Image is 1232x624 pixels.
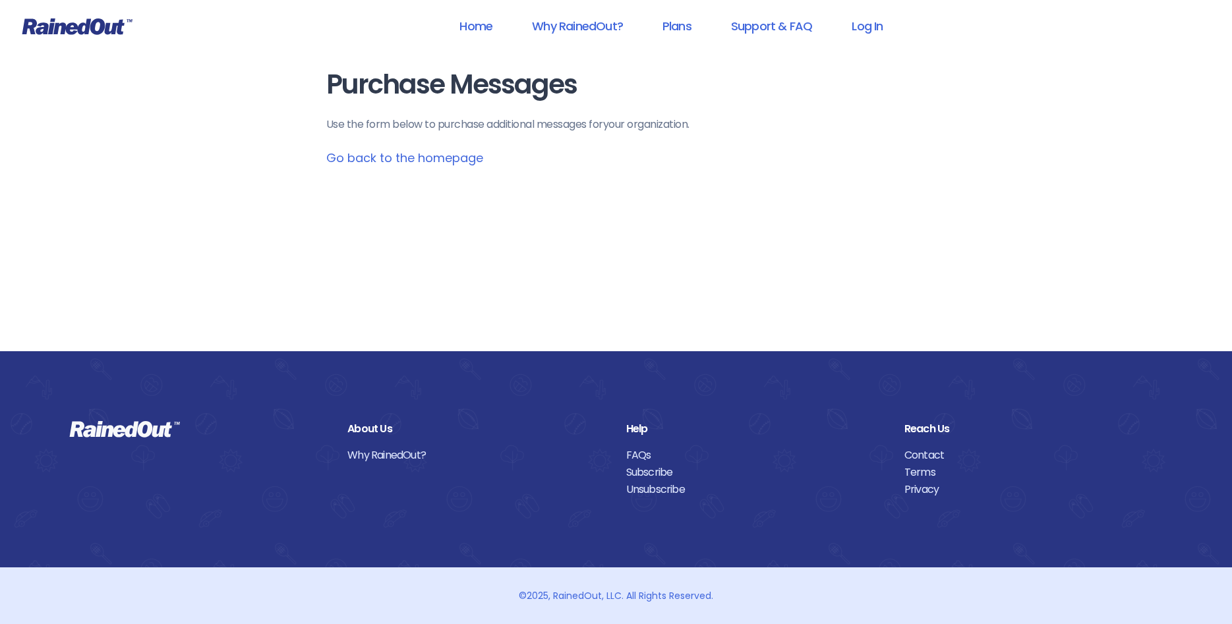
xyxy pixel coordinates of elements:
[326,70,906,99] h1: Purchase Messages
[904,447,1163,464] a: Contact
[835,11,900,41] a: Log In
[626,447,885,464] a: FAQs
[347,420,606,438] div: About Us
[904,464,1163,481] a: Terms
[442,11,510,41] a: Home
[326,117,906,132] p: Use the form below to purchase additional messages for your organization .
[626,420,885,438] div: Help
[326,150,483,166] a: Go back to the homepage
[347,447,606,464] a: Why RainedOut?
[645,11,709,41] a: Plans
[714,11,829,41] a: Support & FAQ
[904,420,1163,438] div: Reach Us
[904,481,1163,498] a: Privacy
[515,11,640,41] a: Why RainedOut?
[626,481,885,498] a: Unsubscribe
[626,464,885,481] a: Subscribe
